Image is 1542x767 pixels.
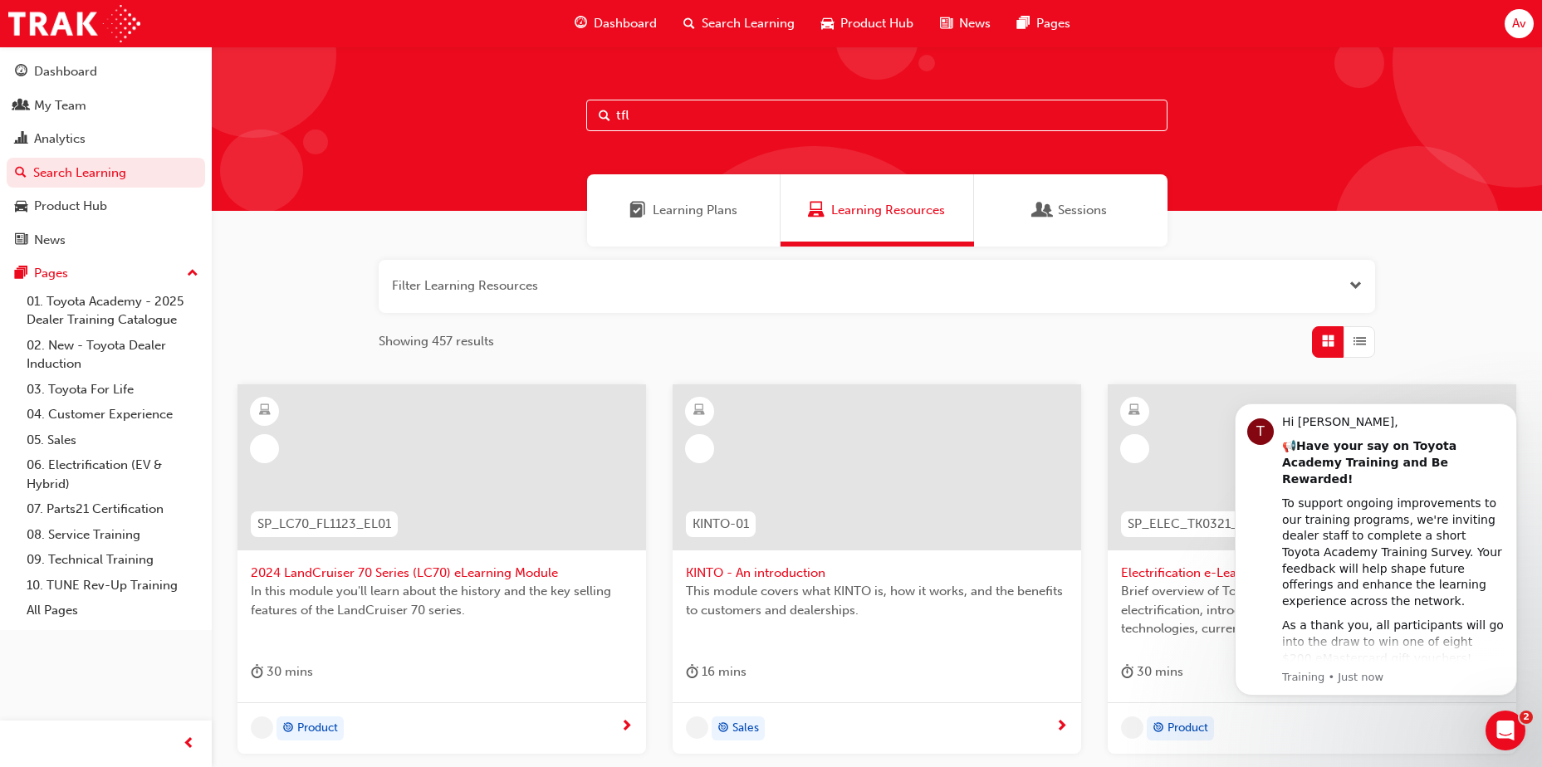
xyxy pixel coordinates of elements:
[683,13,695,34] span: search-icon
[1128,400,1140,422] span: learningResourceType_ELEARNING-icon
[693,515,749,534] span: KINTO-01
[1108,384,1516,755] a: SP_ELEC_TK0321_ELElectrification e-Learning moduleBrief overview of Toyota’s thinking way and app...
[34,96,86,115] div: My Team
[1121,662,1183,682] div: 30 mins
[257,515,391,534] span: SP_LC70_FL1123_EL01
[282,718,294,740] span: target-icon
[7,56,205,87] a: Dashboard
[34,231,66,250] div: News
[15,166,27,181] span: search-icon
[34,264,68,283] div: Pages
[959,14,991,33] span: News
[1322,332,1334,351] span: Grid
[808,7,927,41] a: car-iconProduct Hub
[821,13,834,34] span: car-icon
[259,400,271,422] span: learningResourceType_ELEARNING-icon
[717,718,729,740] span: target-icon
[251,662,313,682] div: 30 mins
[927,7,1004,41] a: news-iconNews
[15,266,27,281] span: pages-icon
[1210,388,1542,706] iframe: Intercom notifications message
[251,662,263,682] span: duration-icon
[629,201,646,220] span: Learning Plans
[1520,711,1533,724] span: 2
[840,14,913,33] span: Product Hub
[781,174,974,247] a: Learning ResourcesLearning Resources
[7,258,205,289] button: Pages
[686,662,747,682] div: 16 mins
[183,734,195,755] span: prev-icon
[251,582,633,619] span: In this module you'll learn about the history and the key selling features of the LandCruiser 70 ...
[20,598,205,623] a: All Pages
[1505,9,1534,38] button: Av
[620,720,633,735] span: next-icon
[7,124,205,154] a: Analytics
[7,191,205,222] a: Product Hub
[20,402,205,427] a: 04. Customer Experience
[693,400,705,422] span: learningResourceType_ELEARNING-icon
[7,90,205,121] a: My Team
[1035,201,1051,220] span: Sessions
[974,174,1168,247] a: SessionsSessions
[732,719,759,738] span: Sales
[1004,7,1084,41] a: pages-iconPages
[586,100,1168,131] input: Search...
[673,384,1081,755] a: KINTO-01KINTO - An introductionThis module covers what KINTO is, how it works, and the benefits t...
[587,174,781,247] a: Learning PlansLearning Plans
[34,197,107,216] div: Product Hub
[1153,718,1164,740] span: target-icon
[1121,582,1503,638] span: Brief overview of Toyota’s thinking way and approach on electrification, introduction of [DATE] e...
[15,199,27,214] span: car-icon
[20,496,205,522] a: 07. Parts21 Certification
[575,13,587,34] span: guage-icon
[1486,711,1525,750] iframe: Intercom live chat
[20,427,205,453] a: 05. Sales
[1168,719,1208,738] span: Product
[20,333,205,377] a: 02. New - Toyota Dealer Induction
[1121,564,1503,583] span: Electrification e-Learning module
[1121,662,1133,682] span: duration-icon
[20,377,205,403] a: 03. Toyota For Life
[8,5,140,42] img: Trak
[34,62,97,81] div: Dashboard
[15,233,27,248] span: news-icon
[1055,720,1068,735] span: next-icon
[702,14,795,33] span: Search Learning
[7,53,205,258] button: DashboardMy TeamAnalyticsSearch LearningProduct HubNews
[594,14,657,33] span: Dashboard
[34,129,86,149] div: Analytics
[1121,716,1143,739] span: undefined-icon
[15,99,27,114] span: people-icon
[686,662,698,682] span: duration-icon
[1058,201,1107,220] span: Sessions
[561,7,670,41] a: guage-iconDashboard
[1354,332,1366,351] span: List
[379,332,494,351] span: Showing 457 results
[20,289,205,333] a: 01. Toyota Academy - 2025 Dealer Training Catalogue
[599,106,610,125] span: Search
[670,7,808,41] a: search-iconSearch Learning
[1349,276,1362,296] button: Open the filter
[686,564,1068,583] span: KINTO - An introduction
[20,452,205,496] a: 06. Electrification (EV & Hybrid)
[808,201,825,220] span: Learning Resources
[686,716,708,739] span: undefined-icon
[940,13,952,34] span: news-icon
[15,132,27,147] span: chart-icon
[15,65,27,80] span: guage-icon
[653,201,737,220] span: Learning Plans
[251,716,273,739] span: undefined-icon
[7,158,205,188] a: Search Learning
[1128,515,1252,534] span: SP_ELEC_TK0321_EL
